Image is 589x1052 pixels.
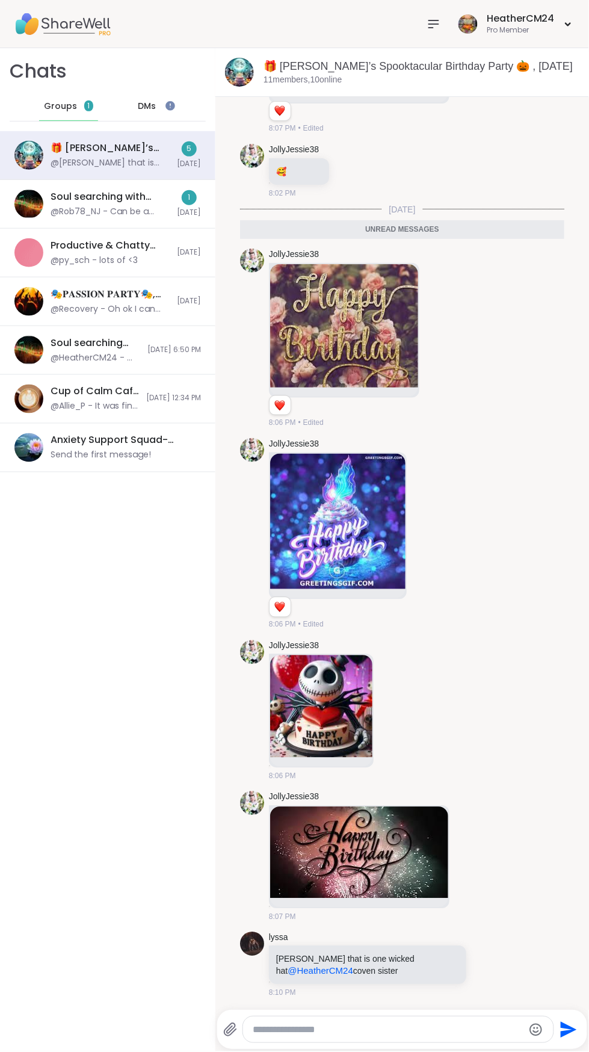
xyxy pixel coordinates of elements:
span: 8:10 PM [269,988,296,998]
div: @Rob78_NJ - Can be a movie with a iconic sound track? Does it have to be the actors singing [51,206,170,218]
div: @HeatherCM24 - 💯💚💚💚💚💚💚 [51,352,140,364]
span: Groups [44,101,77,113]
p: 11 members, 10 online [264,74,342,86]
span: [DATE] [177,208,201,218]
span: 8:06 PM [269,771,296,782]
a: lyssa [269,932,288,944]
img: Soul searching with music -Special topic edition! , Oct 13 [14,190,43,218]
img: https://sharewell-space-live.sfo3.digitaloceanspaces.com/user-generated/3602621c-eaa5-4082-863a-9... [240,249,264,273]
div: @[PERSON_NAME] that is one wicked hat @HeatherCM24 coven sister [51,157,170,169]
div: Soul searching with music -Special topic edition! , [DATE] [51,190,170,203]
img: happybirthday.jpg [270,807,448,899]
span: 🥰 [276,167,286,176]
button: Reactions: love [273,602,286,612]
img: https://sharewell-space-live.sfo3.digitaloceanspaces.com/user-generated/3602621c-eaa5-4082-863a-9... [240,640,264,664]
div: Cup of Calm Cafe Wellness [DATE] [51,385,139,398]
img: https://sharewell-space-live.sfo3.digitaloceanspaces.com/user-generated/3602621c-eaa5-4082-863a-9... [240,791,264,815]
img: https://sharewell-space-live.sfo3.digitaloceanspaces.com/user-generated/3602621c-eaa5-4082-863a-9... [240,144,264,168]
h1: Chats [10,58,67,85]
span: [DATE] [177,247,201,258]
img: ShareWell Nav Logo [14,3,111,45]
span: • [298,417,301,428]
span: [DATE] 6:50 PM [147,345,201,355]
span: [DATE] [381,203,422,215]
img: happybirthday2.jpg [270,655,372,758]
p: [PERSON_NAME] that is one wicked hat coven sister [276,953,459,977]
span: 1 [87,101,90,111]
div: 1 [182,190,197,205]
div: Send the first message! [51,450,151,462]
img: Productive & Chatty Body Doubling , Oct 11 [14,238,43,267]
span: [DATE] 12:34 PM [146,394,201,404]
img: 🎁 Lynette’s Spooktacular Birthday Party 🎃 , Oct 11 [14,141,43,170]
div: Reaction list [270,598,291,617]
button: Send [554,1016,581,1044]
span: 8:06 PM [269,417,296,428]
img: Anxiety Support Squad- Living with Health Issues, Oct 13 [14,433,43,462]
div: Reaction list [270,102,291,121]
span: Edited [303,123,324,134]
img: HeatherCM24 [458,14,478,34]
span: • [298,619,301,630]
a: JollyJessie38 [269,249,319,261]
div: Unread messages [240,220,564,240]
div: Reaction list [270,396,291,415]
span: 8:07 PM [269,912,296,923]
span: @HeatherCM24 [288,966,353,976]
textarea: Type your message [253,1024,524,1036]
img: https://sharewell-space-live.sfo3.digitaloceanspaces.com/user-generated/3602621c-eaa5-4082-863a-9... [240,438,264,462]
a: JollyJessie38 [269,438,319,450]
span: Edited [303,417,324,428]
span: 8:02 PM [269,188,296,199]
a: JollyJessie38 [269,144,319,156]
span: 8:07 PM [269,123,296,134]
div: @Recovery - Oh ok I can make it [51,303,170,315]
span: [DATE] [177,159,201,169]
div: Anxiety Support Squad- Living with Health Issues, [DATE] [51,434,194,447]
img: happy birthday1.jpg [270,454,406,589]
img: https://sharewell-space-live.sfo3.digitaloceanspaces.com/user-generated/ef9b4338-b2e1-457c-a100-b... [240,932,264,956]
div: @py_sch - lots of <3 [51,255,138,267]
div: 🎭𝐏𝐀𝐒𝐒𝐈𝐎𝐍 𝐏𝐀𝐑𝐓𝐘🎭, [DATE] [51,288,170,301]
span: • [298,123,301,134]
img: happy birthday.jpg [270,264,418,388]
button: Emoji picker [529,1023,543,1038]
div: HeatherCM24 [487,12,555,25]
span: 8:06 PM [269,619,296,630]
div: Productive & Chatty Body Doubling , [DATE] [51,239,170,252]
span: [DATE] [177,296,201,306]
div: 5 [182,141,197,156]
img: Cup of Calm Cafe Wellness Wednesday , Oct 08 [14,385,43,413]
div: Pro Member [487,25,555,36]
img: 🎁 Lynette’s Spooktacular Birthday Party 🎃 , Oct 11 [225,58,254,87]
img: 🎭𝐏𝐀𝐒𝐒𝐈𝐎𝐍 𝐏𝐀𝐑𝐓𝐘🎭, Oct 12 [14,287,43,316]
a: 🎁 [PERSON_NAME]’s Spooktacular Birthday Party 🎃 , [DATE] [264,60,573,72]
div: @Allie_P - It was fine to me. Sometimes hosts want to ask questions about the mediations. There i... [51,401,139,413]
a: JollyJessie38 [269,640,319,652]
div: Soul searching with music 🎵🎶, [DATE] [51,336,140,350]
span: DMs [138,101,156,113]
div: 🎁 [PERSON_NAME]’s Spooktacular Birthday Party 🎃 , [DATE] [51,141,170,155]
span: Edited [303,619,324,630]
button: Reactions: love [273,107,286,116]
iframe: Spotlight [165,101,175,111]
img: Soul searching with music 🎵🎶, Oct 09 [14,336,43,365]
button: Reactions: love [273,401,286,410]
a: JollyJessie38 [269,791,319,803]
